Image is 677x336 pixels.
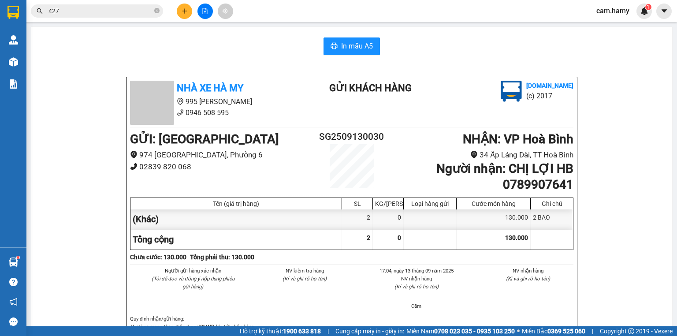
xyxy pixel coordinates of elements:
button: aim [218,4,233,19]
sup: 1 [17,256,19,259]
li: 34 Ấp Láng Dài, TT Hoà Bình [389,149,573,161]
div: 2 BAO [531,209,573,229]
div: 2 [342,209,373,229]
li: 0946 508 595 [130,107,294,118]
img: icon-new-feature [640,7,648,15]
img: warehouse-icon [9,57,18,67]
button: caret-down [656,4,672,19]
span: 130.000 [505,234,528,241]
i: (Tôi đã đọc và đồng ý nộp dung phiếu gửi hàng) [152,276,234,290]
div: Cước món hàng [459,200,528,207]
h2: SG2509130030 [315,130,389,144]
span: ⚪️ [517,329,520,333]
span: aim [222,8,228,14]
div: Loại hàng gửi [406,200,454,207]
span: Tổng cộng [133,234,174,245]
li: Người gửi hàng xác nhận [148,267,238,275]
i: (Kí và ghi rõ họ tên) [283,276,327,282]
span: plus [182,8,188,14]
span: | [327,326,329,336]
span: environment [470,151,478,158]
b: Nhà Xe Hà My [177,82,243,93]
img: solution-icon [9,79,18,89]
li: NV nhận hàng [483,267,574,275]
span: close-circle [154,7,160,15]
span: close-circle [154,8,160,13]
div: 130.000 [457,209,531,229]
span: printer [331,42,338,51]
div: SL [344,200,370,207]
button: plus [177,4,192,19]
button: printerIn mẫu A5 [324,37,380,55]
div: Tên (giá trị hàng) [133,200,339,207]
img: warehouse-icon [9,258,18,267]
b: NHẬN : VP Hoà Bình [463,132,573,146]
b: [DOMAIN_NAME] [526,82,573,89]
img: logo.jpg [501,81,522,102]
span: In mẫu A5 [341,41,373,52]
span: caret-down [660,7,668,15]
span: | [592,326,593,336]
b: Chưa cước : 130.000 [130,254,186,261]
li: 995 [PERSON_NAME] [130,96,294,107]
li: (c) 2017 [526,90,573,101]
span: copyright [628,328,634,334]
div: KG/[PERSON_NAME] [375,200,401,207]
span: environment [130,151,138,158]
span: Cung cấp máy in - giấy in: [335,326,404,336]
span: 0 [398,234,401,241]
span: 2 [367,234,370,241]
b: Tổng phải thu: 130.000 [190,254,254,261]
span: cam.hamy [589,5,636,16]
input: Tìm tên, số ĐT hoặc mã đơn [48,6,153,16]
strong: 1900 633 818 [283,328,321,335]
li: NV nhận hàng [371,275,462,283]
span: environment [177,98,184,105]
span: message [9,317,18,326]
span: phone [177,109,184,116]
span: question-circle [9,278,18,286]
span: file-add [202,8,208,14]
span: 1 [647,4,650,10]
span: notification [9,298,18,306]
b: GỬI : [GEOGRAPHIC_DATA] [130,132,279,146]
li: 17:04, ngày 13 tháng 09 năm 2025 [371,267,462,275]
button: file-add [197,4,213,19]
img: logo-vxr [7,6,19,19]
li: 974 [GEOGRAPHIC_DATA], Phường 6 [130,149,315,161]
li: NV kiểm tra hàng [260,267,350,275]
li: Cẩm [371,302,462,310]
span: search [37,8,43,14]
strong: 0369 525 060 [547,328,585,335]
div: Ghi chú [533,200,571,207]
strong: 0708 023 035 - 0935 103 250 [434,328,515,335]
i: (Kí và ghi rõ họ tên) [506,276,550,282]
i: (Kí và ghi rõ họ tên) [394,284,439,290]
span: phone [130,163,138,170]
img: warehouse-icon [9,35,18,45]
div: (Khác) [130,209,342,229]
span: Miền Bắc [522,326,585,336]
b: Người nhận : CHỊ LỢI HB 0789907641 [436,161,573,192]
span: Miền Nam [406,326,515,336]
li: 02839 820 068 [130,161,315,173]
div: 0 [373,209,404,229]
b: Gửi khách hàng [329,82,412,93]
span: Hỗ trợ kỹ thuật: [240,326,321,336]
i: Vui lòng mang theo điện thoại/CMND khi tới nhận hàng [130,324,253,330]
sup: 1 [645,4,651,10]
